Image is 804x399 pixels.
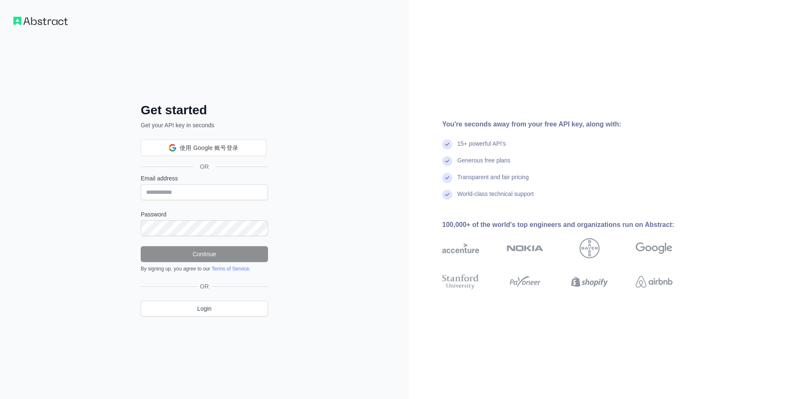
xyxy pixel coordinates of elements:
[141,265,268,272] div: By signing up, you agree to our .
[580,238,600,258] img: bayer
[442,119,699,129] div: You're seconds away from your free API key, along with:
[457,173,529,190] div: Transparent and fair pricing
[442,156,452,166] img: check mark
[636,238,673,258] img: google
[197,282,212,291] span: OR
[442,220,699,230] div: 100,000+ of the world's top engineers and organizations run on Abstract:
[141,174,268,183] label: Email address
[180,144,238,152] span: 使用 Google 账号登录
[141,139,266,156] div: 使用 Google 账号登录
[442,190,452,200] img: check mark
[442,139,452,149] img: check mark
[141,121,268,129] p: Get your API key in seconds
[442,273,479,291] img: stanford university
[442,238,479,258] img: accenture
[507,273,544,291] img: payoneer
[457,139,506,156] div: 15+ powerful API's
[193,162,216,171] span: OR
[211,266,249,272] a: Terms of Service
[457,190,534,206] div: World-class technical support
[141,301,268,317] a: Login
[141,246,268,262] button: Continue
[442,173,452,183] img: check mark
[141,103,268,118] h2: Get started
[571,273,608,291] img: shopify
[141,210,268,219] label: Password
[507,238,544,258] img: nokia
[13,17,68,25] img: Workflow
[457,156,510,173] div: Generous free plans
[636,273,673,291] img: airbnb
